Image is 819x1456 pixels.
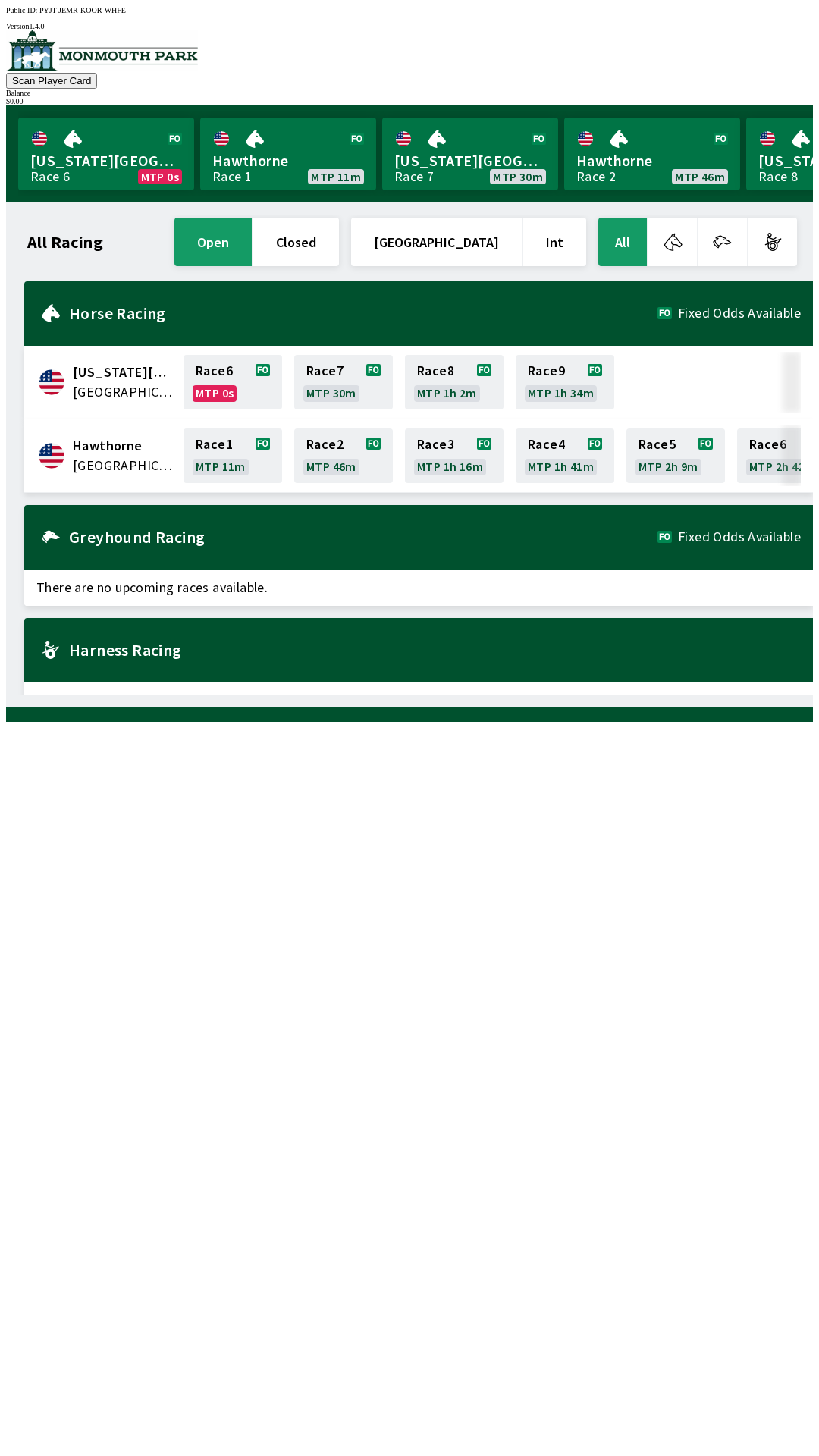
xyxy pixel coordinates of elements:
a: Race1MTP 11m [184,428,282,483]
span: United States [73,456,174,475]
h2: Greyhound Racing [69,531,657,543]
span: MTP 1h 16m [417,460,483,472]
span: MTP 1h 41m [528,460,594,472]
span: Fixed Odds Available [678,531,801,543]
div: Race 6 [30,171,70,183]
span: Race 3 [417,438,454,450]
span: MTP 1h 34m [528,387,594,399]
div: Balance [6,89,813,97]
span: MTP 30m [493,171,543,183]
span: MTP 11m [196,460,246,472]
button: Int [523,218,586,266]
span: Hawthorne [212,151,364,171]
span: MTP 2h 42m [749,460,815,472]
span: [US_STATE][GEOGRAPHIC_DATA] [394,151,546,171]
span: Race 8 [417,365,454,377]
div: Race 2 [576,171,616,183]
div: Race 1 [212,171,252,183]
a: Race7MTP 30m [294,355,393,409]
span: Race 6 [749,438,786,450]
div: Public ID: [6,6,813,14]
h1: All Racing [27,236,103,248]
span: MTP 1h 2m [417,387,477,399]
span: Race 4 [528,438,565,450]
span: Race 1 [196,438,233,450]
button: All [598,218,647,266]
span: MTP 11m [311,171,361,183]
span: MTP 30m [306,387,356,399]
span: MTP 0s [141,171,179,183]
button: [GEOGRAPHIC_DATA] [351,218,522,266]
a: Race2MTP 46m [294,428,393,483]
span: Hawthorne [73,436,174,456]
img: venue logo [6,30,198,71]
span: PYJT-JEMR-KOOR-WHFE [39,6,126,14]
div: Race 7 [394,171,434,183]
span: Race 6 [196,365,233,377]
span: Hawthorne [576,151,728,171]
a: Race5MTP 2h 9m [626,428,725,483]
span: Race 2 [306,438,344,450]
span: MTP 2h 9m [639,460,698,472]
button: Scan Player Card [6,73,97,89]
a: Race3MTP 1h 16m [405,428,504,483]
a: HawthorneRace 1MTP 11m [200,118,376,190]
span: Race 7 [306,365,344,377]
span: MTP 46m [675,171,725,183]
span: MTP 46m [306,460,356,472]
button: open [174,218,252,266]
a: Race9MTP 1h 34m [516,355,614,409]
div: Version 1.4.0 [6,22,813,30]
a: HawthorneRace 2MTP 46m [564,118,740,190]
a: Race4MTP 1h 41m [516,428,614,483]
span: [US_STATE][GEOGRAPHIC_DATA] [30,151,182,171]
a: [US_STATE][GEOGRAPHIC_DATA]Race 6MTP 0s [18,118,194,190]
span: There are no upcoming races available. [24,570,813,606]
span: Delaware Park [73,362,174,382]
div: $ 0.00 [6,97,813,105]
div: Race 8 [758,171,798,183]
h2: Horse Racing [69,307,657,319]
a: Race8MTP 1h 2m [405,355,504,409]
span: There are no upcoming races available. [24,682,813,718]
span: Race 9 [528,365,565,377]
a: [US_STATE][GEOGRAPHIC_DATA]Race 7MTP 30m [382,118,558,190]
span: MTP 0s [196,387,234,399]
span: Race 5 [639,438,676,450]
span: Fixed Odds Available [678,307,801,319]
h2: Harness Racing [69,644,801,656]
span: United States [73,382,174,402]
a: Race6MTP 0s [184,355,282,409]
button: closed [253,218,339,266]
